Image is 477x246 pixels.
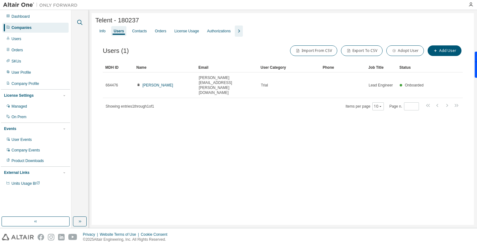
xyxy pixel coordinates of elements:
[261,83,268,88] span: Trial
[143,83,173,87] a: [PERSON_NAME]
[83,237,171,242] p: © 2025 Altair Engineering, Inc. All Rights Reserved.
[141,232,171,237] div: Cookie Consent
[38,234,44,240] img: facebook.svg
[132,29,147,34] div: Contacts
[99,29,106,34] div: Info
[323,63,363,72] div: Phone
[198,63,256,72] div: Email
[11,70,31,75] div: User Profile
[405,83,424,87] span: Onboarded
[11,14,30,19] div: Dashboard
[199,75,255,95] span: [PERSON_NAME][EMAIL_ADDRESS][PERSON_NAME][DOMAIN_NAME]
[106,104,154,109] span: Showing entries 1 through 1 of 1
[3,2,81,8] img: Altair One
[374,104,382,109] button: 10
[106,83,118,88] span: 664476
[11,48,23,53] div: Orders
[11,81,39,86] div: Company Profile
[386,45,424,56] button: Adopt User
[11,59,21,64] div: SKUs
[399,63,425,72] div: Status
[136,63,193,72] div: Name
[68,234,77,240] img: youtube.svg
[48,234,54,240] img: instagram.svg
[155,29,166,34] div: Orders
[95,17,139,24] span: Telent - 180237
[290,45,337,56] button: Import From CSV
[261,63,318,72] div: User Category
[428,45,461,56] button: Add User
[369,83,393,88] span: Lead Engineer
[4,93,34,98] div: License Settings
[11,137,32,142] div: User Events
[207,29,231,34] div: Authorizations
[341,45,383,56] button: Export To CSV
[11,158,44,163] div: Product Downloads
[100,232,141,237] div: Website Terms of Use
[11,148,40,153] div: Company Events
[4,126,16,131] div: Events
[114,29,124,34] div: Users
[2,234,34,240] img: altair_logo.svg
[105,63,131,72] div: MDH ID
[11,25,32,30] div: Companies
[389,102,419,110] span: Page n.
[11,104,27,109] div: Managed
[11,181,40,186] span: Units Usage BI
[11,114,26,119] div: On Prem
[4,170,30,175] div: External Links
[103,47,129,54] span: Users (1)
[58,234,65,240] img: linkedin.svg
[346,102,384,110] span: Items per page
[11,36,21,41] div: Users
[174,29,199,34] div: License Usage
[83,232,100,237] div: Privacy
[368,63,394,72] div: Job Title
